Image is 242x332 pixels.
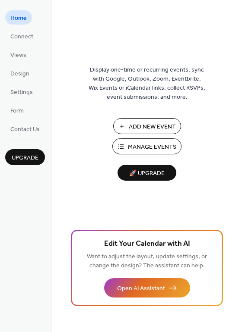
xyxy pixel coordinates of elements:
[10,51,26,60] span: Views
[123,168,171,179] span: 🚀 Upgrade
[104,278,190,298] button: Open AI Assistant
[10,88,33,97] span: Settings
[128,143,176,152] span: Manage Events
[104,238,190,250] span: Edit Your Calendar with AI
[89,66,205,102] span: Display one-time or recurring events, sync with Google, Outlook, Zoom, Eventbrite, Wix Events or ...
[10,69,29,78] span: Design
[5,29,38,43] a: Connect
[5,122,45,136] a: Contact Us
[113,118,181,134] button: Add New Event
[12,153,38,163] span: Upgrade
[5,66,35,80] a: Design
[10,32,33,41] span: Connect
[5,149,45,165] button: Upgrade
[5,47,32,62] a: Views
[5,10,32,25] a: Home
[5,85,38,99] a: Settings
[87,251,207,272] span: Want to adjust the layout, update settings, or change the design? The assistant can help.
[10,125,40,134] span: Contact Us
[10,106,24,116] span: Form
[112,138,181,154] button: Manage Events
[118,165,176,181] button: 🚀 Upgrade
[5,103,29,117] a: Form
[10,14,27,23] span: Home
[117,284,165,293] span: Open AI Assistant
[129,122,176,132] span: Add New Event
